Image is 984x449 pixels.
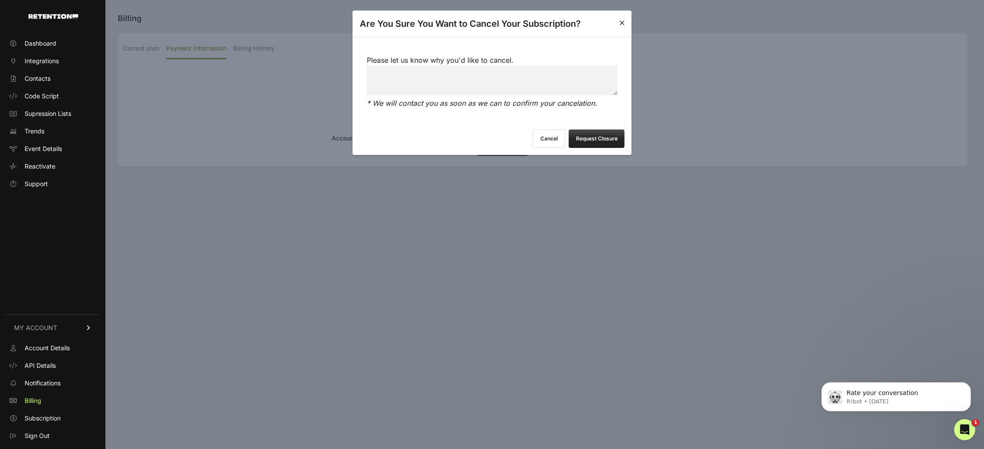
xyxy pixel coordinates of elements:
button: Request Closure [569,129,625,148]
a: Notifications [5,376,100,390]
span: Account Details [25,344,70,352]
span: 1 [972,419,979,426]
span: MY ACCOUNT [14,323,57,332]
span: Event Details [25,144,62,153]
a: Contacts [5,72,100,86]
span: Reactivate [25,162,55,171]
span: Sign Out [25,431,50,440]
a: Billing [5,394,100,408]
em: * We will contact you as soon as we can to confirm your cancelation. [367,99,597,108]
span: Support [25,180,48,188]
iframe: Intercom notifications message [808,364,984,425]
a: Dashboard [5,36,100,50]
label: Please let us know why you'd like to cancel. [367,56,618,97]
a: Trends [5,124,100,138]
span: Code Script [25,92,59,101]
span: Integrations [25,57,59,65]
h3: Are You Sure You Want to Cancel Your Subscription? [360,18,581,30]
span: Dashboard [25,39,56,48]
a: Account Details [5,341,100,355]
a: Supression Lists [5,107,100,121]
span: Subscription [25,414,61,423]
span: Contacts [25,74,51,83]
a: Reactivate [5,159,100,173]
a: Event Details [5,142,100,156]
iframe: Intercom live chat [954,419,975,440]
a: Sign Out [5,429,100,443]
button: Cancel [533,129,565,148]
a: Support [5,177,100,191]
a: Subscription [5,411,100,425]
a: MY ACCOUNT [5,314,100,341]
img: Retention.com [29,14,78,19]
a: API Details [5,359,100,373]
span: Notifications [25,379,61,388]
span: API Details [25,361,56,370]
a: Code Script [5,89,100,103]
a: Integrations [5,54,100,68]
span: Billing [25,396,41,405]
span: Trends [25,127,44,136]
span: Supression Lists [25,109,71,118]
